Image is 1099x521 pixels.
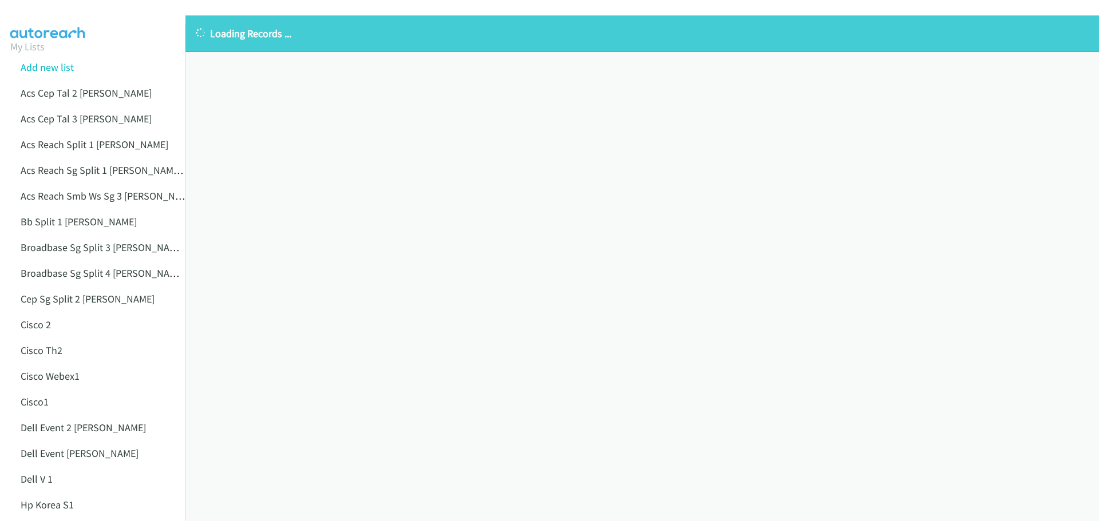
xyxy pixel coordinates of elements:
[21,164,183,177] a: Acs Reach Sg Split 1 [PERSON_NAME]
[21,395,49,408] a: Cisco1
[196,26,1089,41] p: Loading Records ...
[21,241,185,254] a: Broadbase Sg Split 3 [PERSON_NAME]
[10,40,45,53] a: My Lists
[21,344,62,357] a: Cisco Th2
[21,267,185,280] a: Broadbase Sg Split 4 [PERSON_NAME]
[21,138,168,151] a: Acs Reach Split 1 [PERSON_NAME]
[21,318,51,331] a: Cisco 2
[21,61,74,74] a: Add new list
[21,369,80,383] a: Cisco Webex1
[21,189,196,202] a: Acs Reach Smb Ws Sg 3 [PERSON_NAME]
[21,472,53,486] a: Dell V 1
[21,421,146,434] a: Dell Event 2 [PERSON_NAME]
[21,215,137,228] a: Bb Split 1 [PERSON_NAME]
[21,498,74,511] a: Hp Korea S1
[21,112,152,125] a: Acs Cep Tal 3 [PERSON_NAME]
[21,292,155,305] a: Cep Sg Split 2 [PERSON_NAME]
[21,86,152,100] a: Acs Cep Tal 2 [PERSON_NAME]
[21,447,139,460] a: Dell Event [PERSON_NAME]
